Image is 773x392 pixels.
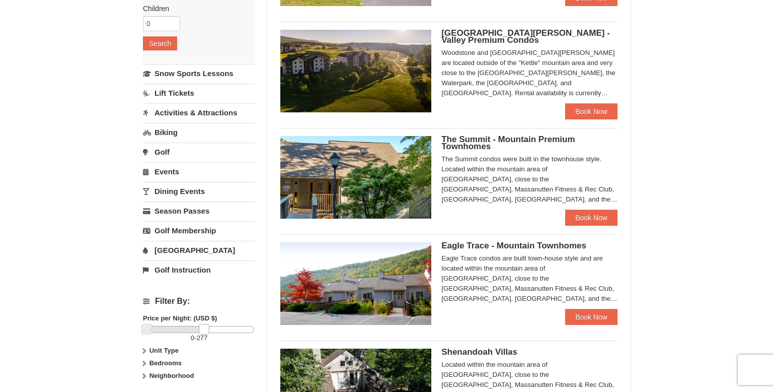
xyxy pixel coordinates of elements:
a: Book Now [565,103,617,119]
div: Woodstone and [GEOGRAPHIC_DATA][PERSON_NAME] are located outside of the "Kettle" mountain area an... [441,48,617,98]
span: Eagle Trace - Mountain Townhomes [441,241,586,250]
img: 19218983-1-9b289e55.jpg [280,242,431,325]
a: Golf Membership [143,221,255,240]
a: Lift Tickets [143,84,255,102]
strong: Price per Night: (USD $) [143,314,217,322]
a: Activities & Attractions [143,103,255,122]
a: Season Passes [143,202,255,220]
button: Search [143,36,177,50]
span: The Summit - Mountain Premium Townhomes [441,135,575,151]
a: Dining Events [143,182,255,201]
a: Book Now [565,210,617,226]
h4: Filter By: [143,297,255,306]
strong: Unit Type [149,347,179,354]
a: Biking [143,123,255,142]
span: [GEOGRAPHIC_DATA][PERSON_NAME] - Valley Premium Condos [441,28,610,45]
strong: Bedrooms [149,359,182,367]
label: Children [143,4,248,14]
a: Golf Instruction [143,260,255,279]
a: [GEOGRAPHIC_DATA] [143,241,255,259]
img: 19219034-1-0eee7e00.jpg [280,136,431,219]
a: Golf [143,143,255,161]
label: - [143,333,255,343]
a: Events [143,162,255,181]
a: Snow Sports Lessons [143,64,255,83]
img: 19219041-4-ec11c166.jpg [280,30,431,112]
span: 0 [191,334,194,342]
strong: Neighborhood [149,372,194,379]
div: The Summit condos were built in the townhouse style. Located within the mountain area of [GEOGRAP... [441,154,617,205]
a: Book Now [565,309,617,325]
span: 277 [197,334,208,342]
div: Eagle Trace condos are built town-house style and are located within the mountain area of [GEOGRA... [441,253,617,304]
span: Shenandoah Villas [441,347,517,357]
